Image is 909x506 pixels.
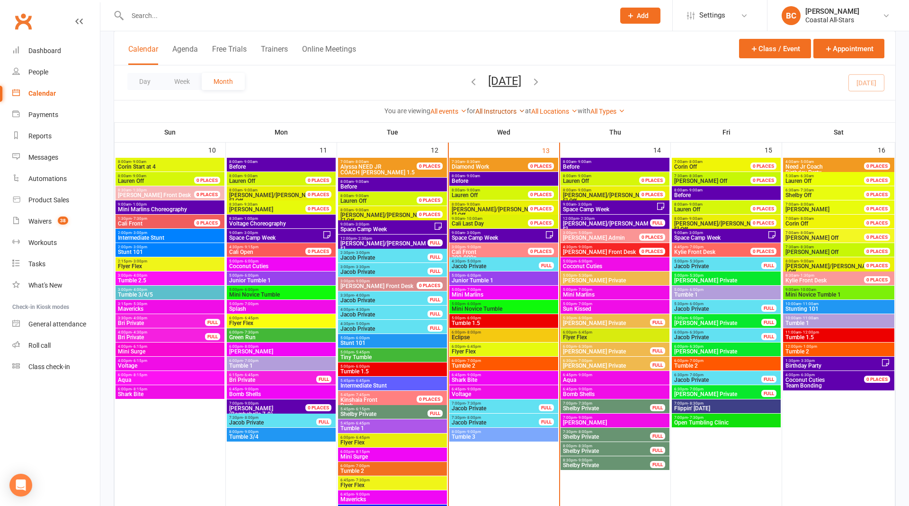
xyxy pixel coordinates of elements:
[12,126,100,147] a: Reports
[117,174,205,178] span: 8:00am
[528,248,554,255] div: 0 PLACES
[864,177,890,184] div: 0 PLACES
[576,160,591,164] span: - 9:00am
[305,191,331,198] div: 0 PLACES
[28,68,48,76] div: People
[117,207,223,212] span: Mini Marlins Choreography
[162,73,202,90] button: Week
[687,188,703,192] span: - 9:00am
[465,160,480,164] span: - 8:30am
[229,278,334,283] span: Junior Tumble 1
[229,245,317,249] span: 4:30pm
[562,207,656,212] span: Space Camp Week
[563,235,625,241] span: [PERSON_NAME] Admin
[688,259,704,263] span: - 5:30pm
[528,205,554,212] div: 0 PLACES
[653,142,670,157] div: 14
[118,192,191,199] span: [PERSON_NAME] Front Desk
[118,220,143,227] span: Cali Front
[750,163,776,170] div: 0 PLACES
[28,154,58,161] div: Messages
[9,474,32,497] div: Open Intercom Messenger
[131,174,146,178] span: - 9:00am
[451,278,556,283] span: Junior Tumble 1
[229,249,253,255] span: Cali Open
[765,142,782,157] div: 15
[340,164,428,175] span: COACH [PERSON_NAME] 1.5
[117,160,223,164] span: 8:00am
[229,263,334,269] span: Coconut Cuties
[229,188,317,192] span: 8:00am
[799,245,814,249] span: - 8:30am
[229,206,273,213] span: [PERSON_NAME]
[28,175,67,182] div: Automations
[451,245,539,249] span: 3:00pm
[577,259,592,263] span: - 6:00pm
[194,191,220,198] div: 0 PLACES
[562,263,668,269] span: Coconut Cuties
[562,259,668,263] span: 5:00pm
[761,262,776,269] div: FULL
[28,217,52,225] div: Waivers
[226,122,337,142] th: Mon
[452,220,484,227] span: Cali Last Day
[785,178,811,184] span: Lauren Off
[799,202,814,207] span: - 8:00am
[451,188,539,192] span: 8:00am
[428,239,443,246] div: FULL
[12,40,100,62] a: Dashboard
[356,236,372,241] span: - 2:30pm
[172,45,198,65] button: Agenda
[242,188,258,192] span: - 9:00am
[750,219,776,226] div: 0 PLACES
[563,192,649,204] span: [PERSON_NAME]/[PERSON_NAME] Off
[28,132,52,140] div: Reports
[118,178,144,184] span: Lauren Off
[785,192,811,199] span: Shelby Off
[563,249,636,255] span: [PERSON_NAME] Front Desk
[340,236,428,241] span: 12:00pm
[12,168,100,190] a: Automations
[12,356,100,378] a: Class kiosk mode
[117,259,223,263] span: 2:15pm
[354,180,369,184] span: - 9:00am
[132,273,147,278] span: - 4:00pm
[417,211,443,218] div: 0 PLACES
[688,245,704,249] span: - 7:00pm
[465,273,481,278] span: - 6:00pm
[562,202,656,207] span: 9:00am
[131,202,147,207] span: - 1:00pm
[340,265,428,269] span: 3:00pm
[750,177,776,184] div: 0 PLACES
[229,178,255,184] span: Lauren Off
[229,217,334,221] span: 8:30am
[674,192,779,198] span: Before
[28,90,56,97] div: Calendar
[117,263,223,269] span: Flyer Flex
[799,174,814,178] span: - 6:30am
[452,206,537,218] span: [PERSON_NAME]/[PERSON_NAME] Off
[525,107,531,115] strong: at
[785,188,875,192] span: 6:30am
[562,245,651,249] span: 4:30pm
[242,217,258,221] span: - 1:00pm
[687,217,703,221] span: - 9:00am
[11,9,35,33] a: Clubworx
[528,163,554,170] div: 0 PLACES
[243,245,258,249] span: - 9:15pm
[242,174,258,178] span: - 9:00am
[637,12,649,19] span: Add
[475,108,525,115] a: All Instructors
[785,206,829,213] span: [PERSON_NAME]
[805,16,859,24] div: Coastal All-Stars
[562,221,651,232] span: [PERSON_NAME]/[PERSON_NAME]
[340,255,428,261] span: Jacob Private
[452,163,489,170] span: Diamond Work
[864,205,890,212] div: 0 PLACES
[864,163,890,170] div: 0 PLACES
[117,245,223,249] span: 2:00pm
[578,107,590,115] strong: with
[579,217,595,221] span: - 2:30pm
[465,231,481,235] span: - 3:00pm
[799,259,814,263] span: - 9:00am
